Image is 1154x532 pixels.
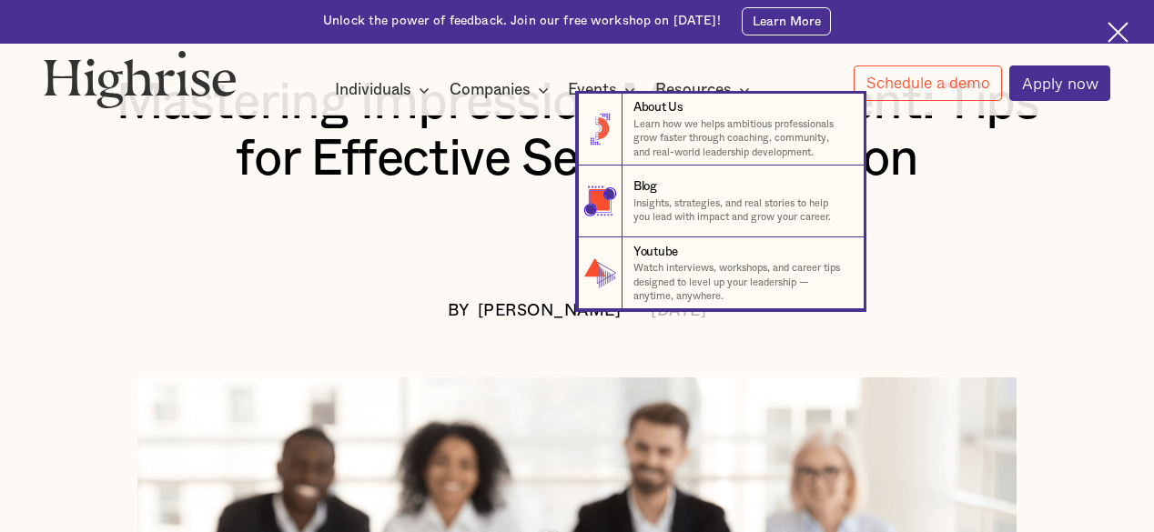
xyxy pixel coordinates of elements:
[448,302,471,320] div: BY
[568,79,617,101] div: Events
[450,79,531,101] div: Companies
[1108,22,1129,43] img: Cross icon
[578,237,864,309] a: YoutubeWatch interviews, workshops, and career tips designed to level up your leadership — anytim...
[651,302,706,320] div: [DATE]
[633,196,850,225] p: Insights, strategies, and real stories to help you lead with impact and grow your career.
[335,79,411,101] div: Individuals
[44,50,237,108] img: Highrise logo
[633,244,678,261] div: Youtube
[568,79,641,101] div: Events
[633,178,657,196] div: Blog
[854,65,1002,101] a: Schedule a demo
[1009,65,1110,101] a: Apply now
[633,261,850,304] p: Watch interviews, workshops, and career tips designed to level up your leadership — anytime, anyw...
[655,79,732,101] div: Resources
[1,94,1154,309] nav: Resources
[450,79,554,101] div: Companies
[633,117,850,160] p: Learn how we helps ambitious professionals grow faster through coaching, community, and real-worl...
[323,13,721,30] div: Unlock the power of feedback. Join our free workshop on [DATE]!
[578,94,864,166] a: About UsLearn how we helps ambitious professionals grow faster through coaching, community, and r...
[478,302,622,320] div: [PERSON_NAME]
[335,79,435,101] div: Individuals
[742,7,831,35] a: Learn More
[628,302,644,320] div: —
[655,79,755,101] div: Resources
[633,99,683,116] div: About Us
[578,166,864,237] a: BlogInsights, strategies, and real stories to help you lead with impact and grow your career.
